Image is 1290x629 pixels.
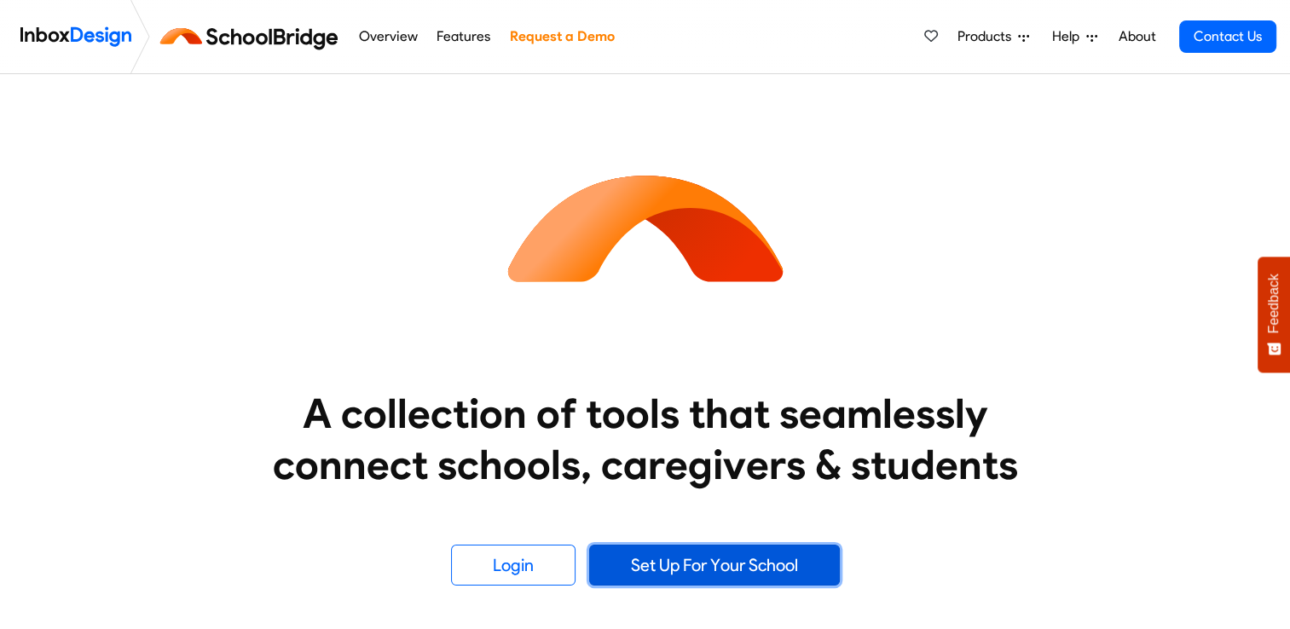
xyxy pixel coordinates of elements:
span: Feedback [1266,274,1281,333]
span: Help [1052,26,1086,47]
a: Help [1045,20,1104,54]
a: Overview [354,20,422,54]
button: Feedback - Show survey [1258,257,1290,372]
a: About [1114,20,1160,54]
a: Products [951,20,1036,54]
a: Contact Us [1179,20,1276,53]
a: Set Up For Your School [589,545,840,586]
img: icon_schoolbridge.svg [492,74,799,381]
a: Request a Demo [505,20,619,54]
a: Features [432,20,495,54]
a: Login [451,545,576,586]
heading: A collection of tools that seamlessly connect schools, caregivers & students [240,388,1050,490]
span: Products [957,26,1018,47]
img: schoolbridge logo [157,16,349,57]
